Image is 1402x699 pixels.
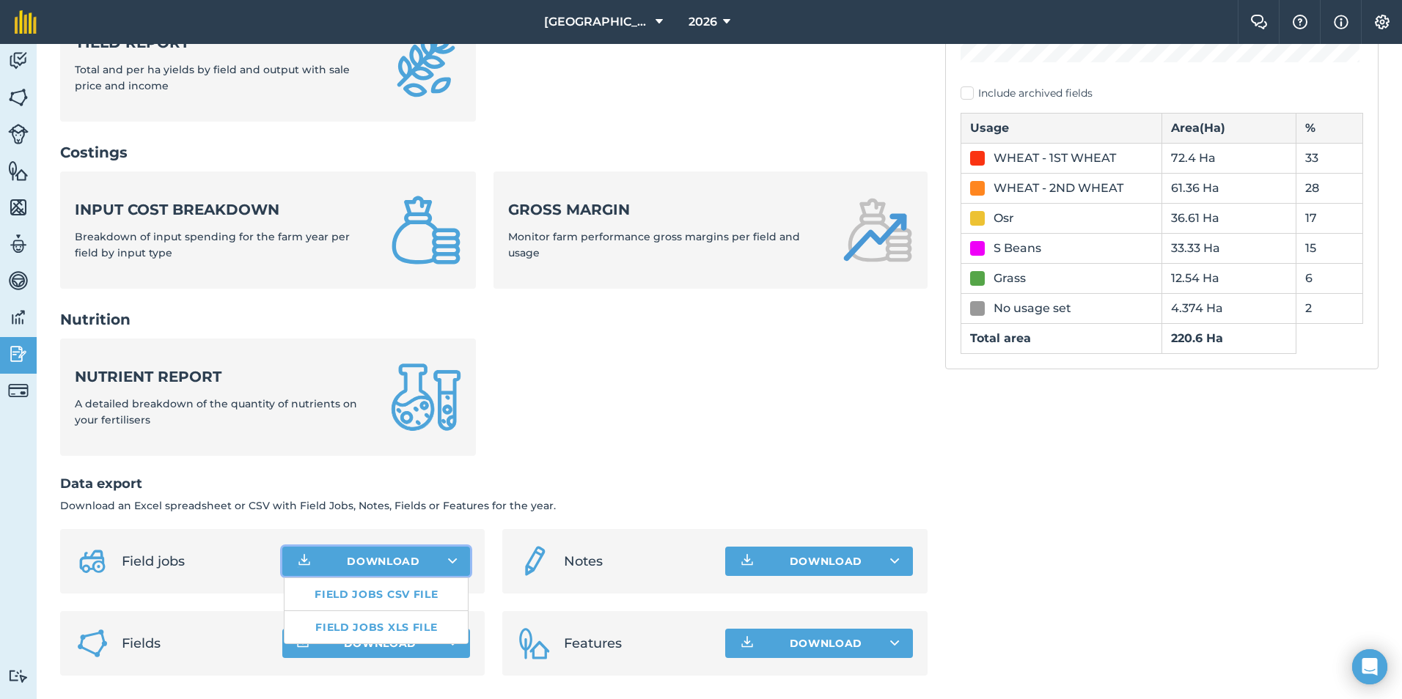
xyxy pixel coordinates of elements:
[60,4,476,122] a: Yield reportTotal and per ha yields by field and output with sale price and income
[8,160,29,182] img: svg+xml;base64,PHN2ZyB4bWxucz0iaHR0cDovL3d3dy53My5vcmcvMjAwMC9zdmciIHdpZHRoPSI1NiIgaGVpZ2h0PSI2MC...
[391,28,461,98] img: Yield report
[8,233,29,255] img: svg+xml;base64,PD94bWwgdmVyc2lvbj0iMS4wIiBlbmNvZGluZz0idXRmLTgiPz4KPCEtLSBHZW5lcmF0b3I6IEFkb2JlIE...
[8,124,29,144] img: svg+xml;base64,PD94bWwgdmVyc2lvbj0iMS4wIiBlbmNvZGluZz0idXRmLTgiPz4KPCEtLSBHZW5lcmF0b3I6IEFkb2JlIE...
[970,331,1031,345] strong: Total area
[75,199,373,220] strong: Input cost breakdown
[282,629,470,658] button: Download
[15,10,37,34] img: fieldmargin Logo
[1296,233,1362,263] td: 15
[8,669,29,683] img: svg+xml;base64,PD94bWwgdmVyc2lvbj0iMS4wIiBlbmNvZGluZz0idXRmLTgiPz4KPCEtLSBHZW5lcmF0b3I6IEFkb2JlIE...
[75,366,373,387] strong: Nutrient report
[738,552,756,570] img: Download icon
[994,240,1041,257] div: S Beans
[508,230,800,259] span: Monitor farm performance gross margins per field and usage
[1161,293,1296,323] td: 4.374 Ha
[8,343,29,365] img: svg+xml;base64,PD94bWwgdmVyc2lvbj0iMS4wIiBlbmNvZGluZz0idXRmLTgiPz4KPCEtLSBHZW5lcmF0b3I6IEFkb2JlIE...
[1161,263,1296,293] td: 12.54 Ha
[1161,143,1296,173] td: 72.4 Ha
[994,270,1026,287] div: Grass
[60,171,476,289] a: Input cost breakdownBreakdown of input spending for the farm year per field by input type
[1296,263,1362,293] td: 6
[1296,293,1362,323] td: 2
[1334,13,1348,31] img: svg+xml;base64,PHN2ZyB4bWxucz0iaHR0cDovL3d3dy53My5vcmcvMjAwMC9zdmciIHdpZHRoPSIxNyIgaGVpZ2h0PSIxNy...
[843,195,913,265] img: Gross margin
[1296,203,1362,233] td: 17
[1161,233,1296,263] td: 33.33 Ha
[738,635,756,652] img: Download icon
[961,86,1363,101] label: Include archived fields
[1161,113,1296,143] th: Area ( Ha )
[961,113,1161,143] th: Usage
[296,552,313,570] img: Download icon
[689,13,717,31] span: 2026
[564,551,713,572] span: Notes
[1296,143,1362,173] td: 33
[60,142,928,163] h2: Costings
[1373,15,1391,29] img: A cog icon
[994,300,1071,317] div: No usage set
[8,50,29,72] img: svg+xml;base64,PD94bWwgdmVyc2lvbj0iMS4wIiBlbmNvZGluZz0idXRmLTgiPz4KPCEtLSBHZW5lcmF0b3I6IEFkb2JlIE...
[8,306,29,328] img: svg+xml;base64,PD94bWwgdmVyc2lvbj0iMS4wIiBlbmNvZGluZz0idXRmLTgiPz4KPCEtLSBHZW5lcmF0b3I6IEFkb2JlIE...
[8,270,29,292] img: svg+xml;base64,PD94bWwgdmVyc2lvbj0iMS4wIiBlbmNvZGluZz0idXRmLTgiPz4KPCEtLSBHZW5lcmF0b3I6IEFkb2JlIE...
[1171,331,1223,345] strong: 220.6 Ha
[544,13,650,31] span: [GEOGRAPHIC_DATA]
[564,633,713,654] span: Features
[1352,649,1387,684] div: Open Intercom Messenger
[1291,15,1309,29] img: A question mark icon
[1296,113,1362,143] th: %
[508,199,824,220] strong: Gross margin
[282,547,470,576] button: Download Field jobs CSV fileField jobs XLS file
[517,626,552,661] img: Features icon
[60,309,928,330] h2: Nutrition
[1250,15,1268,29] img: Two speech bubbles overlapping with the left bubble in the forefront
[493,171,927,289] a: Gross marginMonitor farm performance gross margins per field and usage
[75,63,350,92] span: Total and per ha yields by field and output with sale price and income
[285,611,468,643] a: Field jobs XLS file
[75,544,110,579] img: svg+xml;base64,PD94bWwgdmVyc2lvbj0iMS4wIiBlbmNvZGluZz0idXRmLTgiPz4KPCEtLSBHZW5lcmF0b3I6IEFkb2JlIE...
[994,180,1123,197] div: WHEAT - 2ND WHEAT
[1161,173,1296,203] td: 61.36 Ha
[60,498,928,514] p: Download an Excel spreadsheet or CSV with Field Jobs, Notes, Fields or Features for the year.
[285,578,468,610] a: Field jobs CSV file
[75,397,357,426] span: A detailed breakdown of the quantity of nutrients on your fertilisers
[994,149,1116,167] div: WHEAT - 1ST WHEAT
[725,547,913,576] button: Download
[1161,203,1296,233] td: 36.61 Ha
[8,86,29,108] img: svg+xml;base64,PHN2ZyB4bWxucz0iaHR0cDovL3d3dy53My5vcmcvMjAwMC9zdmciIHdpZHRoPSI1NiIgaGVpZ2h0PSI2MC...
[994,210,1014,227] div: Osr
[122,551,271,572] span: Field jobs
[8,380,29,401] img: svg+xml;base64,PD94bWwgdmVyc2lvbj0iMS4wIiBlbmNvZGluZz0idXRmLTgiPz4KPCEtLSBHZW5lcmF0b3I6IEFkb2JlIE...
[725,629,913,658] button: Download
[391,195,461,265] img: Input cost breakdown
[8,196,29,218] img: svg+xml;base64,PHN2ZyB4bWxucz0iaHR0cDovL3d3dy53My5vcmcvMjAwMC9zdmciIHdpZHRoPSI1NiIgaGVpZ2h0PSI2MC...
[60,339,476,456] a: Nutrient reportA detailed breakdown of the quantity of nutrients on your fertilisers
[391,362,461,432] img: Nutrient report
[517,544,552,579] img: svg+xml;base64,PD94bWwgdmVyc2lvbj0iMS4wIiBlbmNvZGluZz0idXRmLTgiPz4KPCEtLSBHZW5lcmF0b3I6IEFkb2JlIE...
[75,626,110,661] img: Fields icon
[122,633,271,654] span: Fields
[75,230,350,259] span: Breakdown of input spending for the farm year per field by input type
[1296,173,1362,203] td: 28
[60,473,928,495] h2: Data export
